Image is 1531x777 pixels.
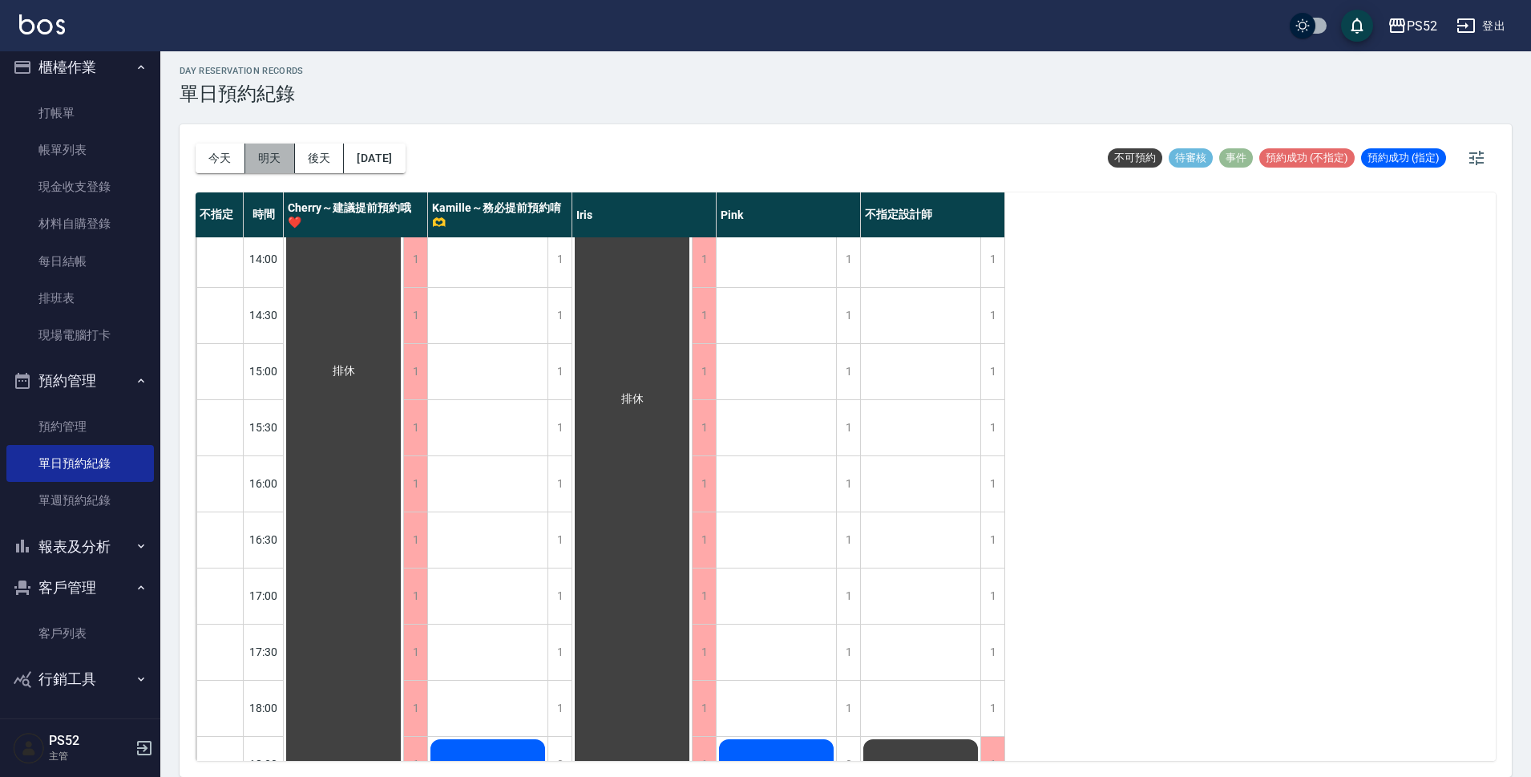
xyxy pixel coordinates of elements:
[980,569,1004,624] div: 1
[692,288,716,343] div: 1
[403,625,427,680] div: 1
[980,288,1004,343] div: 1
[244,680,284,736] div: 18:00
[692,512,716,568] div: 1
[547,625,572,680] div: 1
[836,232,860,287] div: 1
[1361,151,1446,165] span: 預約成功 (指定)
[403,232,427,287] div: 1
[836,681,860,736] div: 1
[196,192,244,237] div: 不指定
[547,400,572,455] div: 1
[403,456,427,512] div: 1
[692,569,716,624] div: 1
[49,733,131,749] h5: PS52
[6,132,154,168] a: 帳單列表
[1169,151,1213,165] span: 待審核
[547,288,572,343] div: 1
[403,344,427,399] div: 1
[692,344,716,399] div: 1
[861,192,1005,237] div: 不指定設計師
[6,658,154,700] button: 行銷工具
[980,625,1004,680] div: 1
[1381,10,1444,42] button: PS52
[1108,151,1162,165] span: 不可預約
[6,567,154,609] button: 客戶管理
[836,288,860,343] div: 1
[244,231,284,287] div: 14:00
[19,14,65,34] img: Logo
[717,192,861,237] div: Pink
[245,144,295,173] button: 明天
[1341,10,1373,42] button: save
[244,399,284,455] div: 15:30
[244,343,284,399] div: 15:00
[836,512,860,568] div: 1
[6,615,154,652] a: 客戶列表
[6,482,154,519] a: 單週預約紀錄
[344,144,405,173] button: [DATE]
[980,456,1004,512] div: 1
[547,569,572,624] div: 1
[49,749,131,763] p: 主管
[180,83,304,105] h3: 單日預約紀錄
[244,624,284,680] div: 17:30
[692,625,716,680] div: 1
[403,288,427,343] div: 1
[547,456,572,512] div: 1
[1407,16,1437,36] div: PS52
[1259,151,1355,165] span: 預約成功 (不指定)
[13,732,45,764] img: Person
[6,280,154,317] a: 排班表
[403,512,427,568] div: 1
[547,232,572,287] div: 1
[836,569,860,624] div: 1
[6,526,154,568] button: 報表及分析
[547,344,572,399] div: 1
[1219,151,1253,165] span: 事件
[836,456,860,512] div: 1
[6,168,154,205] a: 現金收支登錄
[244,287,284,343] div: 14:30
[980,344,1004,399] div: 1
[547,512,572,568] div: 1
[403,569,427,624] div: 1
[572,192,717,237] div: Iris
[836,625,860,680] div: 1
[6,408,154,445] a: 預約管理
[692,232,716,287] div: 1
[428,192,572,237] div: Kamille～務必提前預約唷🫶
[1450,11,1512,41] button: 登出
[692,456,716,512] div: 1
[196,144,245,173] button: 今天
[6,360,154,402] button: 預約管理
[6,317,154,354] a: 現場電腦打卡
[980,512,1004,568] div: 1
[284,192,428,237] div: Cherry～建議提前預約哦❤️
[6,95,154,132] a: 打帳單
[6,47,154,88] button: 櫃檯作業
[180,66,304,76] h2: day Reservation records
[6,205,154,242] a: 材料自購登錄
[980,400,1004,455] div: 1
[836,400,860,455] div: 1
[547,681,572,736] div: 1
[244,192,284,237] div: 時間
[692,400,716,455] div: 1
[618,392,647,407] span: 排休
[6,445,154,482] a: 單日預約紀錄
[295,144,345,173] button: 後天
[836,344,860,399] div: 1
[403,400,427,455] div: 1
[244,455,284,512] div: 16:00
[329,364,358,378] span: 排休
[692,681,716,736] div: 1
[244,512,284,568] div: 16:30
[980,681,1004,736] div: 1
[403,681,427,736] div: 1
[6,243,154,280] a: 每日結帳
[244,568,284,624] div: 17:00
[980,232,1004,287] div: 1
